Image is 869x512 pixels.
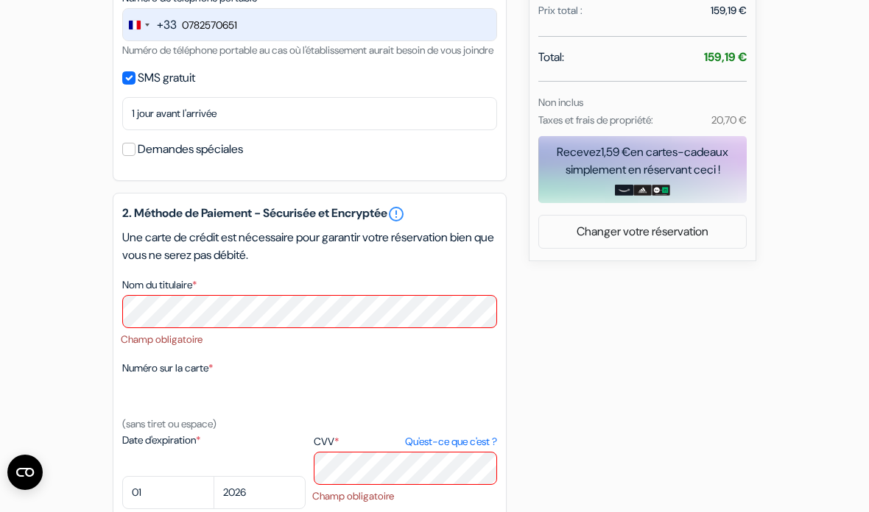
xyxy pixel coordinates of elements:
p: Une carte de crédit est nécessaire pour garantir votre réservation bien que vous ne serez pas déb... [122,229,497,264]
small: Non inclus [538,96,583,109]
small: Numéro de téléphone portable au cas où l'établissement aurait besoin de vous joindre [122,43,493,57]
h5: 2. Méthode de Paiement - Sécurisée et Encryptée [122,205,497,223]
li: Champ obligatoire [312,489,497,504]
small: Taxes et frais de propriété: [538,113,653,127]
a: error_outline [387,205,405,223]
span: 1,59 € [601,144,630,160]
label: Date d'expiration [122,433,306,448]
a: Qu'est-ce que c'est ? [405,434,497,449]
button: Change country, selected France (+33) [123,9,177,40]
img: uber-uber-eats-card.png [652,185,670,196]
span: Total: [538,49,564,66]
strong: 159,19 € [704,49,747,65]
img: adidas-card.png [633,185,652,196]
li: Champ obligatoire [121,333,497,347]
label: CVV [314,434,497,449]
a: Changer votre réservation [539,218,746,246]
input: 6 12 34 56 78 [122,8,497,41]
small: 20,70 € [711,113,747,127]
label: Nom du titulaire [122,277,197,293]
label: Demandes spéciales [138,139,243,160]
div: +33 [157,16,177,34]
div: 159,19 € [711,3,747,18]
label: SMS gratuit [138,68,195,88]
small: (sans tiret ou espace) [122,417,217,430]
div: Prix total : [538,3,583,18]
div: Recevez en cartes-cadeaux simplement en réservant ceci ! [538,143,747,179]
label: Numéro sur la carte [122,360,213,376]
img: amazon-card-no-text.png [615,185,633,196]
button: Ouvrir le widget CMP [7,455,43,490]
